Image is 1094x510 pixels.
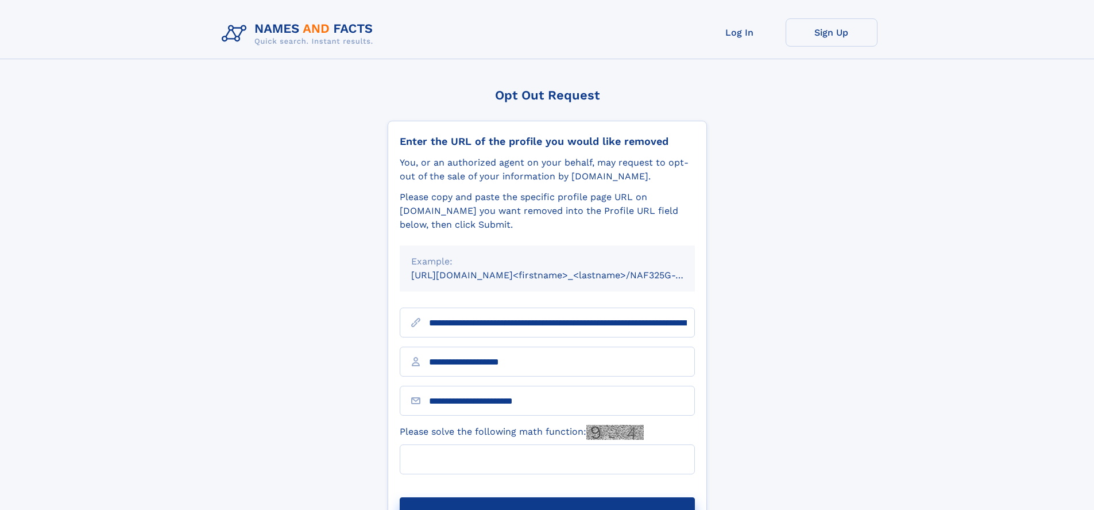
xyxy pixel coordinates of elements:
img: Logo Names and Facts [217,18,382,49]
div: Opt Out Request [388,88,707,102]
div: You, or an authorized agent on your behalf, may request to opt-out of the sale of your informatio... [400,156,695,183]
a: Sign Up [786,18,877,47]
div: Please copy and paste the specific profile page URL on [DOMAIN_NAME] you want removed into the Pr... [400,190,695,232]
div: Enter the URL of the profile you would like removed [400,135,695,148]
small: [URL][DOMAIN_NAME]<firstname>_<lastname>/NAF325G-xxxxxxxx [411,270,717,281]
a: Log In [694,18,786,47]
div: Example: [411,255,683,269]
label: Please solve the following math function: [400,425,644,440]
